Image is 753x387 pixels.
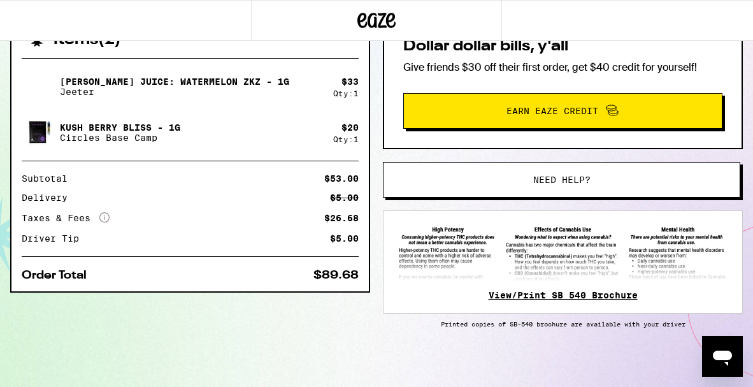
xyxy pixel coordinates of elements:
[22,212,110,224] div: Taxes & Fees
[403,61,722,74] p: Give friends $30 off their first order, get $40 credit for yourself!
[22,193,76,202] div: Delivery
[330,234,359,243] div: $5.00
[341,122,359,133] div: $ 20
[22,270,96,281] div: Order Total
[60,77,289,87] p: [PERSON_NAME] Juice: Watermelon ZKZ - 1g
[22,69,57,105] img: Jeeter Juice: Watermelon ZKZ - 1g
[324,174,359,183] div: $53.00
[60,133,180,143] p: Circles Base Camp
[341,77,359,87] div: $ 33
[330,193,359,202] div: $5.00
[22,174,76,183] div: Subtotal
[383,320,743,328] p: Printed copies of SB-540 brochure are available with your driver
[60,87,289,97] p: Jeeter
[489,290,638,300] a: View/Print SB 540 Brochure
[324,214,359,223] div: $26.68
[22,234,88,243] div: Driver Tip
[403,39,722,54] h2: Dollar dollar bills, y'all
[533,175,591,184] span: Need help?
[702,336,743,377] iframe: Button to launch messaging window
[396,224,729,282] img: SB 540 Brochure preview
[22,115,57,150] img: Kush Berry Bliss - 1g
[506,106,598,115] span: Earn Eaze Credit
[333,89,359,98] div: Qty: 1
[403,93,722,129] button: Earn Eaze Credit
[313,270,359,281] div: $89.68
[333,135,359,143] div: Qty: 1
[60,122,180,133] p: Kush Berry Bliss - 1g
[383,162,740,198] button: Need help?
